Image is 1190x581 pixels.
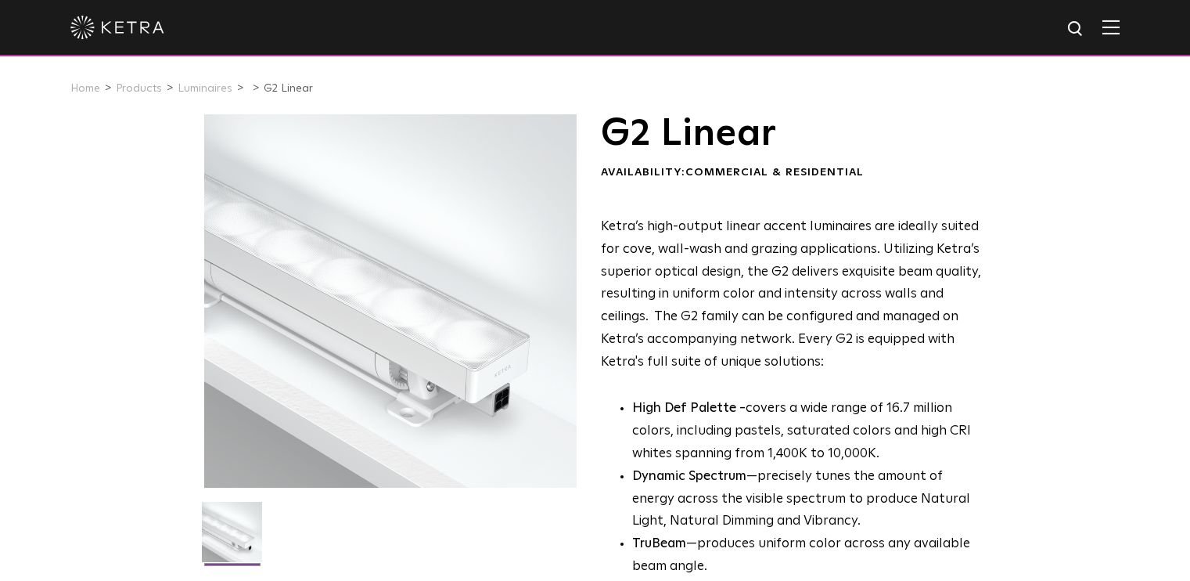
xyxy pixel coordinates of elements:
[1066,20,1086,39] img: search icon
[632,533,982,579] li: —produces uniform color across any available beam angle.
[685,167,864,178] span: Commercial & Residential
[632,402,746,415] strong: High Def Palette -
[70,83,100,94] a: Home
[202,502,262,574] img: G2-Linear-2021-Web-Square
[70,16,164,39] img: ketra-logo-2019-white
[632,398,982,466] p: covers a wide range of 16.7 million colors, including pastels, saturated colors and high CRI whit...
[178,83,232,94] a: Luminaires
[601,216,982,374] p: Ketra’s high-output linear accent luminaires are ideally suited for cove, wall-wash and grazing a...
[264,83,313,94] a: G2 Linear
[632,470,746,483] strong: Dynamic Spectrum
[632,466,982,534] li: —precisely tunes the amount of energy across the visible spectrum to produce Natural Light, Natur...
[601,114,982,153] h1: G2 Linear
[116,83,162,94] a: Products
[1102,20,1120,34] img: Hamburger%20Nav.svg
[601,165,982,181] div: Availability:
[632,537,686,550] strong: TruBeam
